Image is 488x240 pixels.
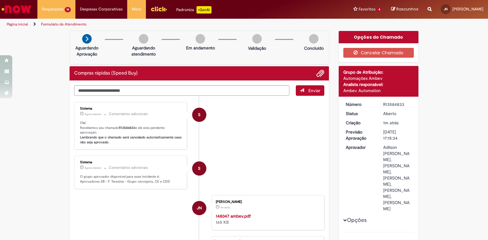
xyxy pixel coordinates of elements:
[383,120,398,126] time: 01/10/2025 10:15:34
[452,6,483,12] span: [PERSON_NAME]
[119,126,135,130] b: R13584833
[341,129,379,141] dt: Previsão Aprovação
[192,108,206,122] div: System
[41,22,86,27] a: Formulário de Atendimento
[296,85,324,96] button: Enviar
[391,6,418,12] a: Rascunhos
[197,201,202,215] span: JN
[383,120,412,126] div: 01/10/2025 10:15:34
[248,45,266,51] p: Validação
[74,85,289,96] textarea: Digite sua mensagem aqui...
[42,6,63,12] span: Requisições
[341,101,379,107] dt: Número
[7,22,28,27] a: Página inicial
[139,34,148,44] img: img-circle-grey.png
[339,31,419,43] div: Opções do Chamado
[341,110,379,117] dt: Status
[343,48,414,58] button: Cancelar Chamado
[444,7,448,11] span: JN
[383,101,412,107] div: R13584833
[343,75,414,81] div: Automações Ambev
[129,45,158,57] p: Aguardando atendimento
[85,112,101,116] time: 01/10/2025 10:15:46
[216,213,318,225] div: 165 KB
[72,45,102,57] p: Aguardando Aprovação
[343,81,414,87] div: Analista responsável:
[316,69,324,77] button: Adicionar anexos
[343,69,414,75] div: Grupo de Atribuição:
[80,6,123,12] span: Despesas Corporativas
[109,111,148,117] small: Comentários adicionais
[377,7,382,12] span: 4
[1,3,32,15] img: ServiceNow
[80,121,182,145] p: Olá! Recebemos seu chamado e ele esta pendente aprovação.
[383,129,412,141] div: [DATE] 17:15:34
[216,213,251,219] a: 148047 ambev.pdf
[383,120,398,126] span: 1m atrás
[82,34,92,44] img: arrow-next.png
[308,88,320,93] span: Enviar
[383,144,412,212] div: Adilson [PERSON_NAME], [PERSON_NAME], [PERSON_NAME], [PERSON_NAME], [PERSON_NAME]
[132,6,141,12] span: More
[85,112,101,116] span: Agora mesmo
[186,45,215,51] p: Em andamento
[198,107,200,122] span: S
[192,201,206,215] div: Jose Lima De Macedo Neto
[80,174,182,184] p: O grupo aprovador disponível para esse incidente é: Aprovadores SB - F. Teresina - Grupo cervejar...
[85,166,101,170] time: 01/10/2025 10:15:43
[109,165,148,170] small: Comentários adicionais
[216,200,318,204] div: [PERSON_NAME]
[192,161,206,176] div: System
[343,87,414,94] div: Ambev Automation
[196,34,205,44] img: img-circle-grey.png
[176,6,212,14] div: Padroniza
[220,206,230,209] span: 1m atrás
[304,45,324,51] p: Concluído
[80,107,182,110] div: Sistema
[220,206,230,209] time: 01/10/2025 10:15:21
[198,161,200,176] span: S
[252,34,262,44] img: img-circle-grey.png
[196,6,212,14] p: +GenAi
[309,34,318,44] img: img-circle-grey.png
[80,135,183,145] b: Lembrando que o chamado será cancelado automaticamente caso não seja aprovado.
[341,144,379,150] dt: Aprovador
[396,6,418,12] span: Rascunhos
[151,4,167,14] img: click_logo_yellow_360x200.png
[359,6,376,12] span: Favoritos
[74,71,138,76] h2: Compras rápidas (Speed Buy) Histórico de tíquete
[65,7,71,12] span: 14
[85,166,101,170] span: Agora mesmo
[341,120,379,126] dt: Criação
[383,110,412,117] div: Aberto
[80,161,182,164] div: Sistema
[5,19,321,30] ul: Trilhas de página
